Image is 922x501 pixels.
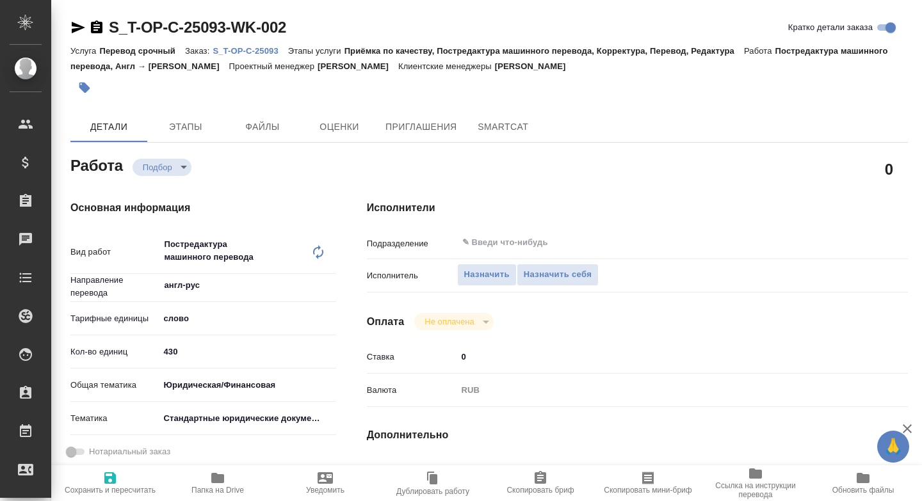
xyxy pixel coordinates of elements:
p: Тематика [70,412,159,425]
p: Подразделение [367,237,457,250]
span: Скопировать бриф [506,486,574,495]
p: Ставка [367,351,457,363]
p: Последнее изменение [367,463,457,476]
span: Уведомить [306,486,344,495]
span: Сохранить и пересчитать [65,486,156,495]
button: Не оплачена [421,316,478,327]
span: Дублировать работу [396,487,469,496]
span: Приглашения [385,119,457,135]
button: Подбор [139,162,176,173]
button: Уведомить [271,465,379,501]
span: Этапы [155,119,216,135]
input: ✎ Введи что-нибудь [457,347,863,366]
p: S_T-OP-C-25093 [213,46,287,56]
button: Обновить файлы [809,465,917,501]
p: Клиентские менеджеры [398,61,495,71]
span: Кратко детали заказа [788,21,873,34]
p: Вид работ [70,246,159,258]
span: 🙏 [882,433,904,460]
button: Папка на Drive [164,465,271,501]
button: Open [329,284,332,287]
span: Обновить файлы [832,486,894,495]
h4: Дополнительно [367,427,908,443]
p: Кол-во единиц [70,346,159,358]
input: ✎ Введи что-нибудь [461,235,816,250]
button: Сохранить и пересчитать [56,465,164,501]
span: Назначить себя [524,267,592,282]
span: Назначить [464,267,510,282]
p: Общая тематика [70,379,159,392]
button: Назначить себя [517,264,599,286]
button: Дублировать работу [379,465,487,501]
a: S_T-OP-C-25093-WK-002 [109,19,286,36]
span: SmartCat [473,119,534,135]
h4: Исполнители [367,200,908,216]
button: 🙏 [877,431,909,463]
span: Ссылка на инструкции перевода [709,481,802,499]
p: Тарифные единицы [70,312,159,325]
button: Скопировать мини-бриф [594,465,702,501]
p: [PERSON_NAME] [495,61,576,71]
h4: Основная информация [70,200,316,216]
div: слово [159,308,336,330]
p: Направление перевода [70,274,159,299]
div: RUB [457,379,863,401]
p: Исполнитель [367,269,457,282]
span: Оценки [309,119,370,135]
button: Назначить [457,264,517,286]
button: Скопировать ссылку [89,20,104,35]
a: S_T-OP-C-25093 [213,45,287,56]
input: ✎ Введи что-нибудь [159,342,336,361]
p: Приёмка по качеству, Постредактура машинного перевода, Корректура, Перевод, Редактура [344,46,744,56]
button: Добавить тэг [70,74,99,102]
input: Пустое поле [457,460,863,479]
span: Нотариальный заказ [89,445,170,458]
p: Заказ: [185,46,213,56]
span: Файлы [232,119,293,135]
button: Скопировать ссылку для ЯМессенджера [70,20,86,35]
p: Работа [744,46,775,56]
span: Детали [78,119,140,135]
button: Open [856,241,859,244]
p: Услуга [70,46,99,56]
h4: Оплата [367,314,405,330]
div: Стандартные юридические документы, договоры, уставы [159,408,336,429]
p: Валюта [367,384,457,397]
div: Подбор [414,313,493,330]
h2: 0 [885,158,893,180]
p: Перевод срочный [99,46,185,56]
p: [PERSON_NAME] [318,61,398,71]
h2: Работа [70,153,123,176]
p: Этапы услуги [288,46,344,56]
span: Папка на Drive [191,486,244,495]
p: Проектный менеджер [229,61,318,71]
span: Скопировать мини-бриф [604,486,691,495]
div: Юридическая/Финансовая [159,374,336,396]
button: Скопировать бриф [487,465,594,501]
button: Ссылка на инструкции перевода [702,465,809,501]
div: Подбор [133,159,191,176]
